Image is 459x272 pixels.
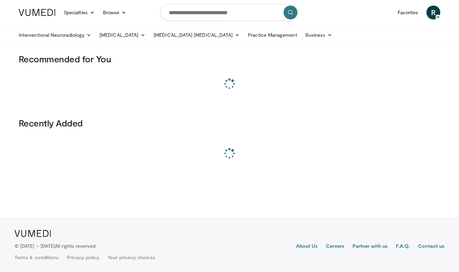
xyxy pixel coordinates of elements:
[418,243,444,251] a: Contact us
[396,243,410,251] a: F.A.Q.
[15,230,51,237] img: VuMedi Logo
[99,6,131,19] a: Browse
[15,243,96,249] p: © [DATE] – [DATE]
[95,28,149,42] a: [MEDICAL_DATA]
[15,28,95,42] a: Interventional Neuroradiology
[149,28,244,42] a: [MEDICAL_DATA] [MEDICAL_DATA]
[60,6,99,19] a: Specialties
[326,243,344,251] a: Careers
[244,28,301,42] a: Practice Management
[393,6,422,19] a: Favorites
[107,254,155,261] a: Your privacy choices
[19,117,440,129] h3: Recently Added
[67,254,99,261] a: Privacy policy
[19,53,440,64] h3: Recommended for You
[301,28,337,42] a: Business
[353,243,388,251] a: Partner with us
[296,243,318,251] a: About Us
[426,6,440,19] a: R
[15,254,59,261] a: Terms & conditions
[160,4,299,21] input: Search topics, interventions
[19,9,55,16] img: VuMedi Logo
[55,243,95,249] span: All rights reserved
